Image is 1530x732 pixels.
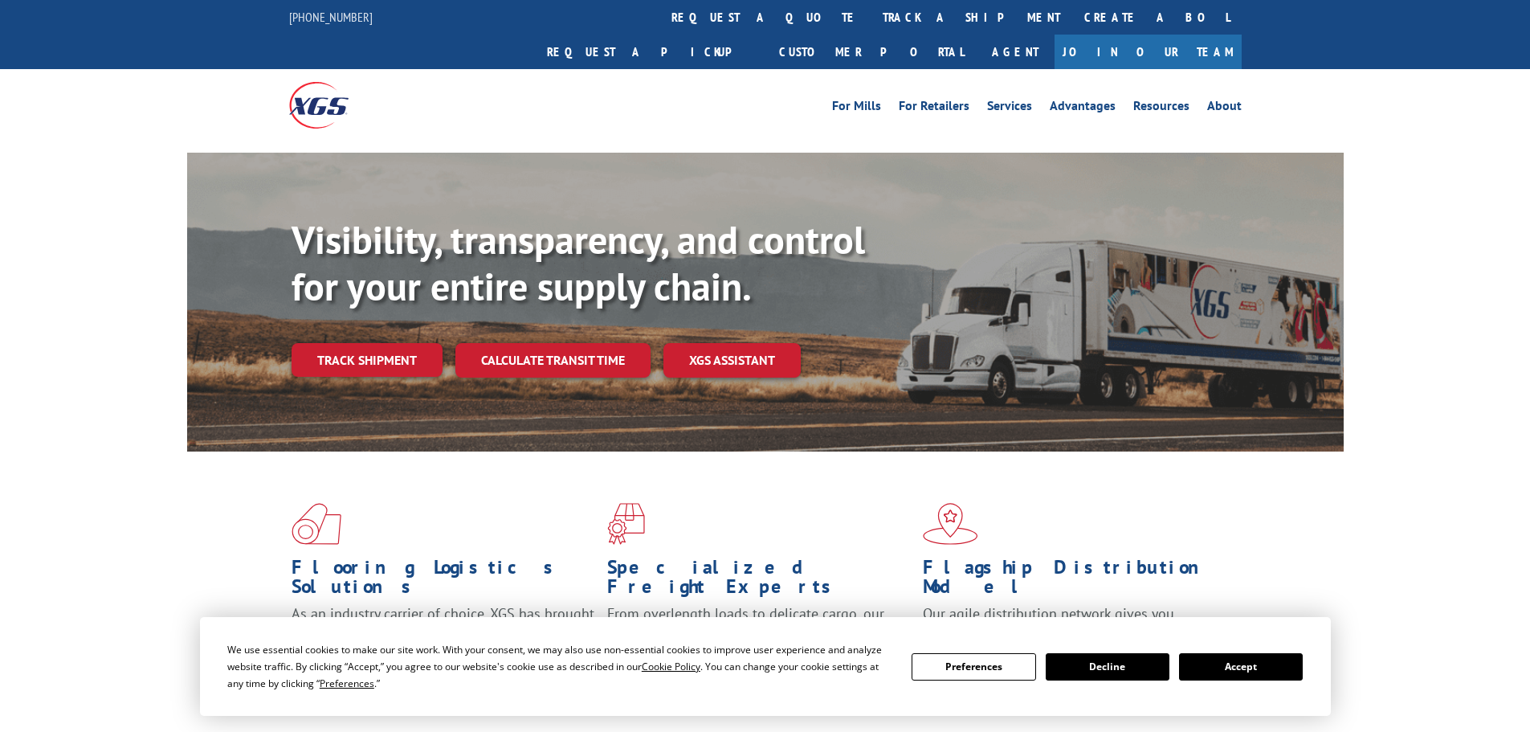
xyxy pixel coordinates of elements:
[1133,100,1189,117] a: Resources
[1055,35,1242,69] a: Join Our Team
[292,215,865,311] b: Visibility, transparency, and control for your entire supply chain.
[455,343,651,378] a: Calculate transit time
[1179,653,1303,681] button: Accept
[607,604,911,676] p: From overlength loads to delicate cargo, our experienced staff knows the best way to move your fr...
[923,503,978,545] img: xgs-icon-flagship-distribution-model-red
[1207,100,1242,117] a: About
[663,343,801,378] a: XGS ASSISTANT
[320,677,374,690] span: Preferences
[912,653,1035,681] button: Preferences
[899,100,969,117] a: For Retailers
[923,604,1218,642] span: Our agile distribution network gives you nationwide inventory management on demand.
[227,641,892,692] div: We use essential cookies to make our site work. With your consent, we may also use non-essential ...
[1050,100,1116,117] a: Advantages
[767,35,976,69] a: Customer Portal
[607,558,911,604] h1: Specialized Freight Experts
[832,100,881,117] a: For Mills
[535,35,767,69] a: Request a pickup
[642,660,700,673] span: Cookie Policy
[976,35,1055,69] a: Agent
[987,100,1032,117] a: Services
[292,343,443,377] a: Track shipment
[200,617,1331,716] div: Cookie Consent Prompt
[292,558,595,604] h1: Flooring Logistics Solutions
[292,503,341,545] img: xgs-icon-total-supply-chain-intelligence-red
[289,9,373,25] a: [PHONE_NUMBER]
[292,604,594,661] span: As an industry carrier of choice, XGS has brought innovation and dedication to flooring logistics...
[923,558,1226,604] h1: Flagship Distribution Model
[607,503,645,545] img: xgs-icon-focused-on-flooring-red
[1046,653,1169,681] button: Decline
